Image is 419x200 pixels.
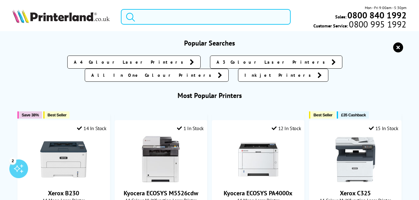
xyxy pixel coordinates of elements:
[85,69,229,82] a: All In One Colour Printers
[340,189,371,197] a: Xerox C325
[235,178,282,184] a: Kyocera ECOSYS PA4000x
[48,113,67,117] span: Best Seller
[137,136,184,183] img: Kyocera ECOSYS M5526cdw
[67,56,201,69] a: A4 Colour Laser Printers
[40,136,87,183] img: Xerox B230
[245,72,314,78] span: Inkjet Printers
[341,113,366,117] span: £35 Cashback
[17,111,42,119] button: Save 38%
[238,69,328,82] a: Inkjet Printers
[365,5,407,11] span: Mon - Fri 9:00am - 5:30pm
[48,189,79,197] a: Xerox B230
[348,21,406,27] span: 0800 995 1992
[347,9,407,21] b: 0800 840 1992
[12,9,113,24] a: Printerland Logo
[335,14,346,20] span: Sales:
[313,21,406,29] span: Customer Service:
[121,9,291,25] input: Search product or brand
[12,39,406,47] h3: Popular Searches
[12,91,406,100] h3: Most Popular Printers
[74,59,187,65] span: A4 Colour Laser Printers
[22,113,39,117] span: Save 38%
[210,56,342,69] a: A3 Colour Laser Printers
[224,189,293,197] a: Kyocera ECOSYS PA4000x
[369,125,398,131] div: 15 In Stock
[9,157,16,164] div: 2
[332,136,379,183] img: Xerox C325
[177,125,204,131] div: 1 In Stock
[124,189,198,197] a: Kyocera ECOSYS M5526cdw
[313,113,332,117] span: Best Seller
[272,125,301,131] div: 12 In Stock
[77,125,106,131] div: 14 In Stock
[137,178,184,184] a: Kyocera ECOSYS M5526cdw
[91,72,215,78] span: All In One Colour Printers
[12,9,110,23] img: Printerland Logo
[332,178,379,184] a: Xerox C325
[217,59,328,65] span: A3 Colour Laser Printers
[40,178,87,184] a: Xerox B230
[235,136,282,183] img: Kyocera ECOSYS PA4000x
[43,111,70,119] button: Best Seller
[309,111,336,119] button: Best Seller
[346,12,407,18] a: 0800 840 1992
[337,111,369,119] button: £35 Cashback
